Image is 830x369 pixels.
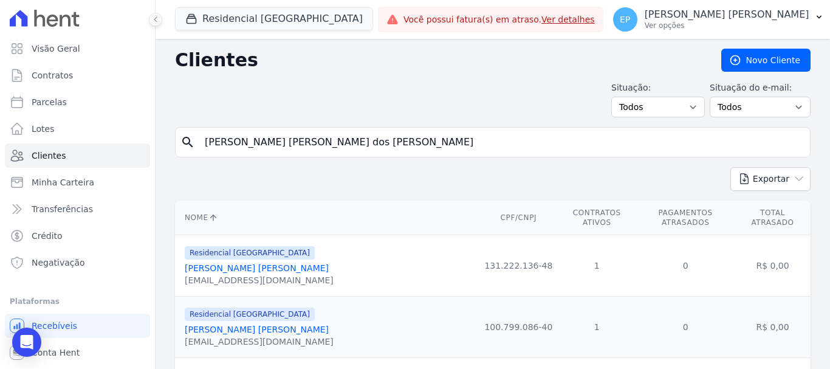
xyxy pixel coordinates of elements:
td: R$ 0,00 [735,297,811,358]
a: Conta Hent [5,340,150,365]
th: Pagamentos Atrasados [636,201,735,235]
p: [PERSON_NAME] [PERSON_NAME] [645,9,809,21]
input: Buscar por nome, CPF ou e-mail [197,130,805,154]
div: [EMAIL_ADDRESS][DOMAIN_NAME] [185,336,334,348]
a: Recebíveis [5,314,150,338]
td: 1 [557,235,636,297]
div: Open Intercom Messenger [12,328,41,357]
span: Lotes [32,123,55,135]
div: [EMAIL_ADDRESS][DOMAIN_NAME] [185,274,334,286]
label: Situação: [611,81,705,94]
span: Clientes [32,150,66,162]
a: Transferências [5,197,150,221]
td: R$ 0,00 [735,235,811,297]
a: Clientes [5,143,150,168]
a: Minha Carteira [5,170,150,195]
td: 1 [557,297,636,358]
label: Situação do e-mail: [710,81,811,94]
td: 0 [636,235,735,297]
p: Ver opções [645,21,809,30]
span: Minha Carteira [32,176,94,188]
th: Contratos Ativos [557,201,636,235]
a: Novo Cliente [721,49,811,72]
a: Crédito [5,224,150,248]
span: Recebíveis [32,320,77,332]
td: 0 [636,297,735,358]
a: Lotes [5,117,150,141]
a: Ver detalhes [541,15,595,24]
th: Total Atrasado [735,201,811,235]
span: EP [620,15,630,24]
i: search [180,135,195,150]
span: Visão Geral [32,43,80,55]
button: Exportar [730,167,811,191]
span: Residencial [GEOGRAPHIC_DATA] [185,246,315,260]
h2: Clientes [175,49,702,71]
button: Residencial [GEOGRAPHIC_DATA] [175,7,373,30]
span: Você possui fatura(s) em atraso. [403,13,595,26]
span: Negativação [32,257,85,269]
th: Nome [175,201,479,235]
a: Negativação [5,250,150,275]
span: Residencial [GEOGRAPHIC_DATA] [185,308,315,321]
td: 100.799.086-40 [479,297,557,358]
a: Visão Geral [5,36,150,61]
span: Transferências [32,203,93,215]
a: [PERSON_NAME] [PERSON_NAME] [185,325,329,334]
span: Parcelas [32,96,67,108]
span: Conta Hent [32,347,80,359]
div: Plataformas [10,294,145,309]
span: Contratos [32,69,73,81]
span: Crédito [32,230,63,242]
a: Contratos [5,63,150,88]
a: Parcelas [5,90,150,114]
a: [PERSON_NAME] [PERSON_NAME] [185,263,329,273]
th: CPF/CNPJ [479,201,557,235]
td: 131.222.136-48 [479,235,557,297]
